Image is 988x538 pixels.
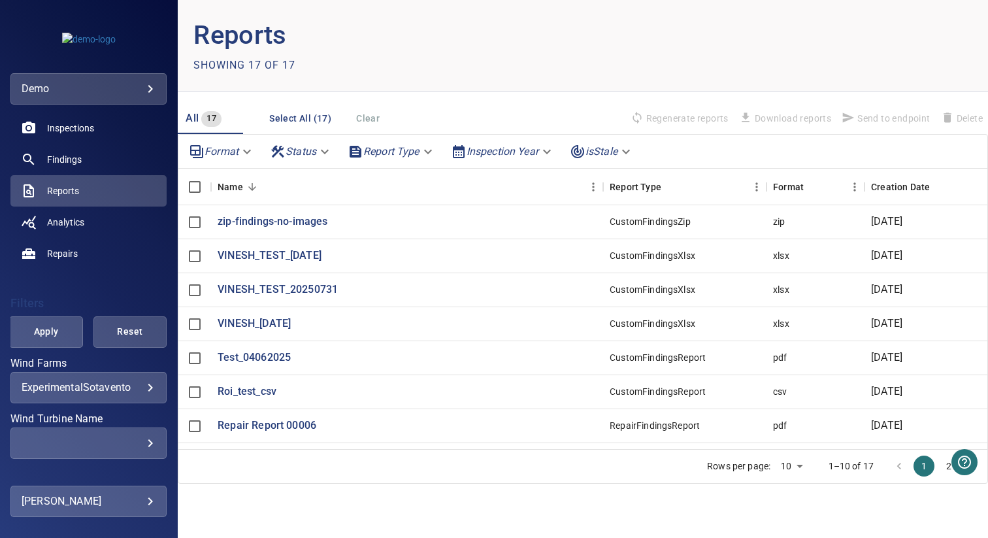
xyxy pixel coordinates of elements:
div: Report Type [610,169,661,205]
button: Sort [804,178,822,196]
div: xlsx [773,317,789,330]
span: Findings [47,153,82,166]
a: repairs noActive [10,238,167,269]
div: CustomFindingsXlsx [610,249,695,262]
p: [DATE] [871,282,902,297]
span: All [186,112,199,124]
button: Reset [93,316,167,348]
div: demo [22,78,156,99]
a: VINESH_TEST_20250731 [218,282,338,297]
a: Test_04062025 [218,350,291,365]
div: demo [10,73,167,105]
div: xlsx [773,283,789,296]
img: demo-logo [62,33,116,46]
label: Wind Turbine Name [10,414,167,424]
span: Repairs [47,247,78,260]
span: Apply [25,324,66,340]
div: CustomFindingsZip [610,215,691,228]
div: CustomFindingsXlsx [610,283,695,296]
span: Reset [110,324,150,340]
label: Wind Farms [10,358,167,369]
div: Creation Date [871,169,930,205]
p: [DATE] [871,214,902,229]
div: CustomFindingsReport [610,351,706,364]
div: Wind Turbine Name [10,428,167,459]
p: 1–10 of 17 [829,460,874,473]
a: inspections noActive [10,112,167,144]
button: Sort [243,178,261,196]
a: findings noActive [10,144,167,175]
div: Report Type [603,169,766,205]
nav: pagination navigation [887,456,986,477]
p: Showing 17 of 17 [193,58,295,73]
div: CustomFindingsXlsx [610,317,695,330]
div: Format [773,169,804,205]
div: Format [766,169,865,205]
button: Go to page 2 [938,456,959,477]
div: CustomFindingsReport [610,385,706,398]
p: [DATE] [871,350,902,365]
a: Repair Report 00006 [218,418,316,433]
button: Menu [584,177,603,197]
p: [DATE] [871,316,902,331]
div: Report Type [342,140,440,163]
em: Status [286,145,316,158]
em: Format [205,145,239,158]
div: ExperimentalSotavento [22,381,156,394]
div: xlsx [773,249,789,262]
p: [DATE] [871,384,902,399]
p: [DATE] [871,248,902,263]
em: isStale [585,145,617,158]
div: isStale [565,140,638,163]
div: Name [211,169,603,205]
button: Apply [9,316,82,348]
div: Format [184,140,259,163]
a: VINESH_[DATE] [218,316,291,331]
em: Inspection Year [467,145,538,158]
div: Status [265,140,337,163]
h4: Filters [10,297,167,310]
button: Select All (17) [264,107,337,131]
button: Sort [930,178,948,196]
span: Reports [47,184,79,197]
a: analytics noActive [10,207,167,238]
div: [PERSON_NAME] [22,491,156,512]
span: Analytics [47,216,84,229]
button: page 1 [914,456,934,477]
div: zip [773,215,785,228]
p: [DATE] [871,418,902,433]
div: Name [218,169,243,205]
a: Roi_test_csv [218,384,276,399]
button: Menu [845,177,865,197]
p: Rows per page: [707,460,770,473]
button: Sort [661,178,680,196]
button: Menu [747,177,766,197]
div: Inspection Year [446,140,559,163]
p: Reports [193,16,583,55]
a: reports active [10,175,167,207]
div: 10 [776,457,807,476]
div: RepairFindingsReport [610,419,700,432]
div: pdf [773,351,787,364]
a: VINESH_TEST_[DATE] [218,248,321,263]
span: Inspections [47,122,94,135]
div: pdf [773,419,787,432]
div: Wind Farms [10,372,167,403]
span: 17 [201,111,222,126]
em: Report Type [363,145,420,158]
a: zip-findings-no-images [218,214,327,229]
div: csv [773,385,787,398]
